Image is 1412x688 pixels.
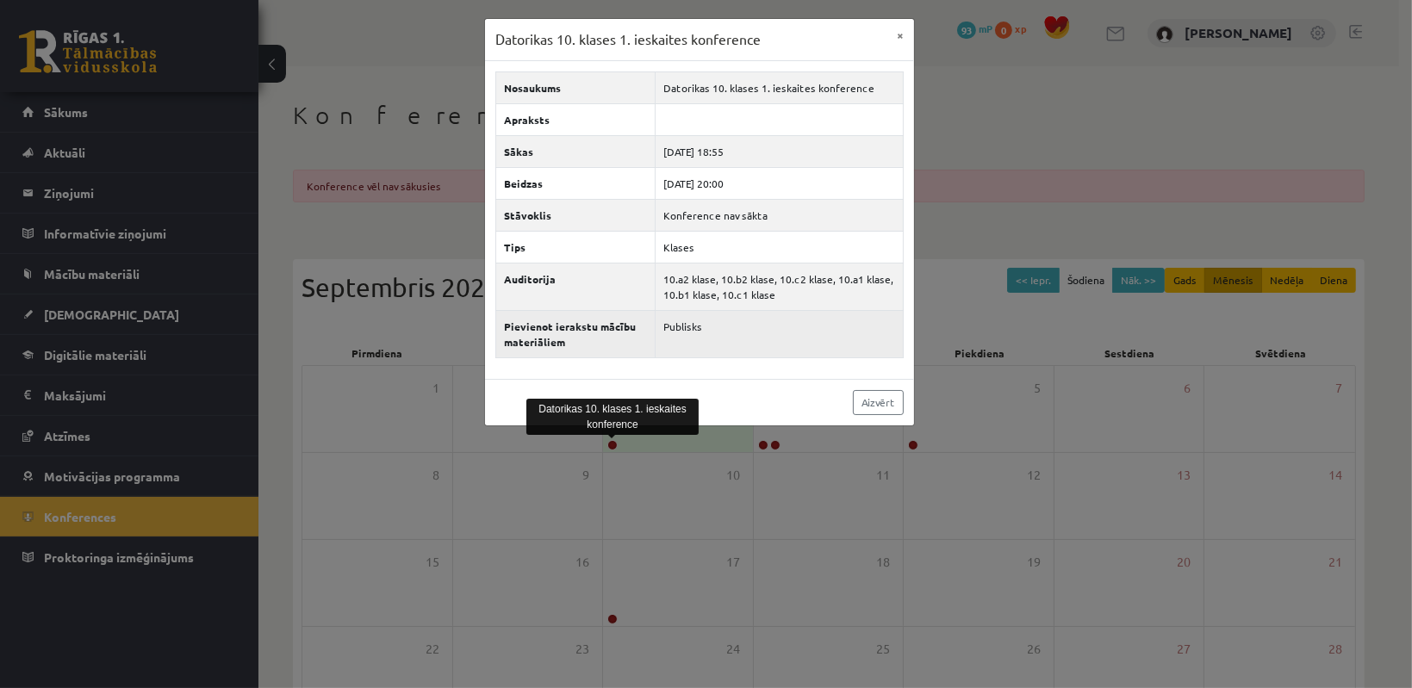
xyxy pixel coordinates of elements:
button: × [886,19,914,52]
th: Pievienot ierakstu mācību materiāliem [496,310,656,357]
th: Auditorija [496,263,656,310]
th: Apraksts [496,103,656,135]
a: Aizvērt [853,390,904,415]
td: Klases [655,231,903,263]
td: Publisks [655,310,903,357]
td: 10.a2 klase, 10.b2 klase, 10.c2 klase, 10.a1 klase, 10.b1 klase, 10.c1 klase [655,263,903,310]
th: Tips [496,231,656,263]
div: Datorikas 10. klases 1. ieskaites konference [526,399,699,435]
h3: Datorikas 10. klases 1. ieskaites konference [495,29,761,50]
th: Stāvoklis [496,199,656,231]
td: [DATE] 18:55 [655,135,903,167]
th: Sākas [496,135,656,167]
td: [DATE] 20:00 [655,167,903,199]
th: Nosaukums [496,71,656,103]
td: Datorikas 10. klases 1. ieskaites konference [655,71,903,103]
td: Konference nav sākta [655,199,903,231]
th: Beidzas [496,167,656,199]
